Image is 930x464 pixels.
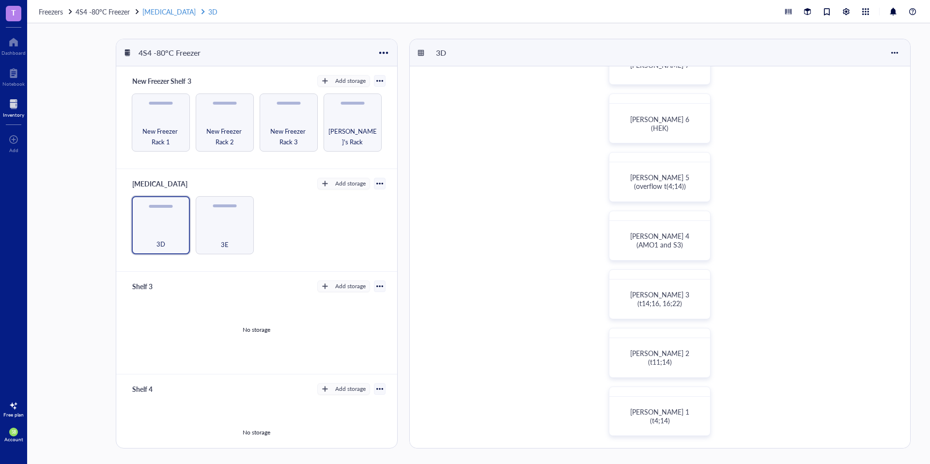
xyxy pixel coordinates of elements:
[317,75,370,87] button: Add storage
[317,383,370,395] button: Add storage
[630,290,691,308] span: [PERSON_NAME] 3 (t14;16, 16;22)
[11,6,16,18] span: T
[328,126,377,147] span: [PERSON_NAME]'s Rack
[630,348,691,367] span: [PERSON_NAME] 2 (t11;14)
[1,50,26,56] div: Dashboard
[39,6,74,17] a: Freezers
[76,6,140,17] a: 4S4 -80°C Freezer
[3,96,24,118] a: Inventory
[2,81,25,87] div: Notebook
[317,280,370,292] button: Add storage
[142,6,219,17] a: [MEDICAL_DATA]3D
[335,77,366,85] div: Add storage
[128,382,186,396] div: Shelf 4
[630,114,691,133] span: [PERSON_NAME] 6 (HEK)
[335,385,366,393] div: Add storage
[432,45,490,61] div: 3D
[221,239,229,250] span: 3E
[4,436,23,442] div: Account
[128,74,195,88] div: New Freezer Shelf 3
[243,325,270,334] div: No storage
[630,172,691,191] span: [PERSON_NAME] 5 (overflow t(4;14))
[11,430,15,434] span: SB
[136,126,186,147] span: New Freezer Rack 1
[9,147,18,153] div: Add
[134,45,205,61] div: 4S4 -80°C Freezer
[156,239,165,249] span: 3D
[630,231,691,249] span: [PERSON_NAME] 4 (AMO1 and S3)
[128,177,192,190] div: [MEDICAL_DATA]
[2,65,25,87] a: Notebook
[264,126,313,147] span: New Freezer Rack 3
[317,178,370,189] button: Add storage
[335,179,366,188] div: Add storage
[630,407,691,425] span: [PERSON_NAME] 1 (t4;14)
[76,7,130,16] span: 4S4 -80°C Freezer
[200,126,249,147] span: New Freezer Rack 2
[39,7,63,16] span: Freezers
[243,428,270,437] div: No storage
[128,279,186,293] div: Shelf 3
[335,282,366,291] div: Add storage
[1,34,26,56] a: Dashboard
[3,412,24,418] div: Free plan
[3,112,24,118] div: Inventory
